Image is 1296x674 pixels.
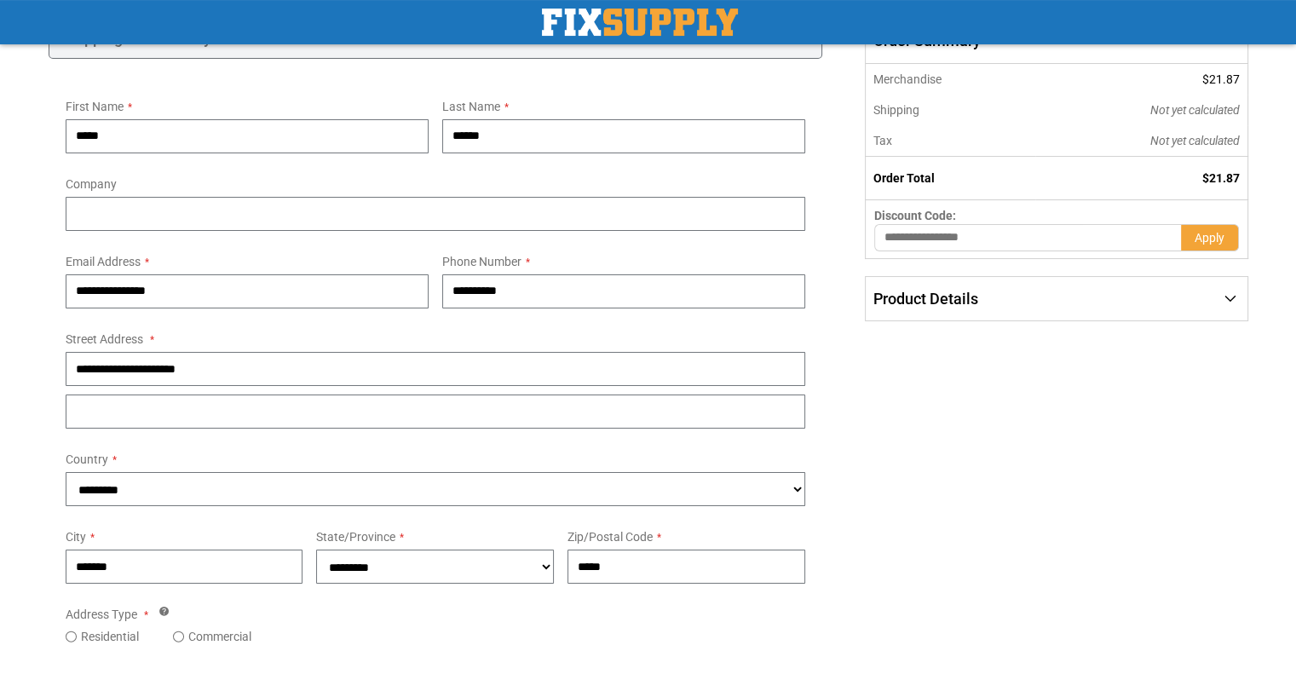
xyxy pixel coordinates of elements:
[1150,103,1240,117] span: Not yet calculated
[866,125,1035,157] th: Tax
[542,9,738,36] a: store logo
[1195,231,1224,245] span: Apply
[442,255,521,268] span: Phone Number
[81,628,139,645] label: Residential
[866,64,1035,95] th: Merchandise
[66,255,141,268] span: Email Address
[1202,171,1240,185] span: $21.87
[542,9,738,36] img: Fix Industrial Supply
[66,608,137,621] span: Address Type
[1150,134,1240,147] span: Not yet calculated
[316,530,395,544] span: State/Province
[66,100,124,113] span: First Name
[188,628,251,645] label: Commercial
[1202,72,1240,86] span: $21.87
[874,209,956,222] span: Discount Code:
[66,530,86,544] span: City
[442,100,500,113] span: Last Name
[66,332,143,346] span: Street Address
[873,171,935,185] strong: Order Total
[873,103,919,117] span: Shipping
[66,452,108,466] span: Country
[1181,224,1239,251] button: Apply
[873,290,978,308] span: Product Details
[66,177,117,191] span: Company
[567,530,653,544] span: Zip/Postal Code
